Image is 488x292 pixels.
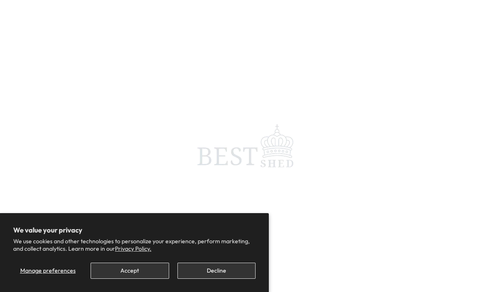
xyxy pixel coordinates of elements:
[13,263,82,279] button: Manage preferences
[115,245,151,252] a: Privacy Policy.
[13,237,256,252] p: We use cookies and other technologies to personalize your experience, perform marketing, and coll...
[20,267,76,274] span: Manage preferences
[13,226,256,234] h2: We value your privacy
[177,263,256,279] button: Decline
[91,263,169,279] button: Accept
